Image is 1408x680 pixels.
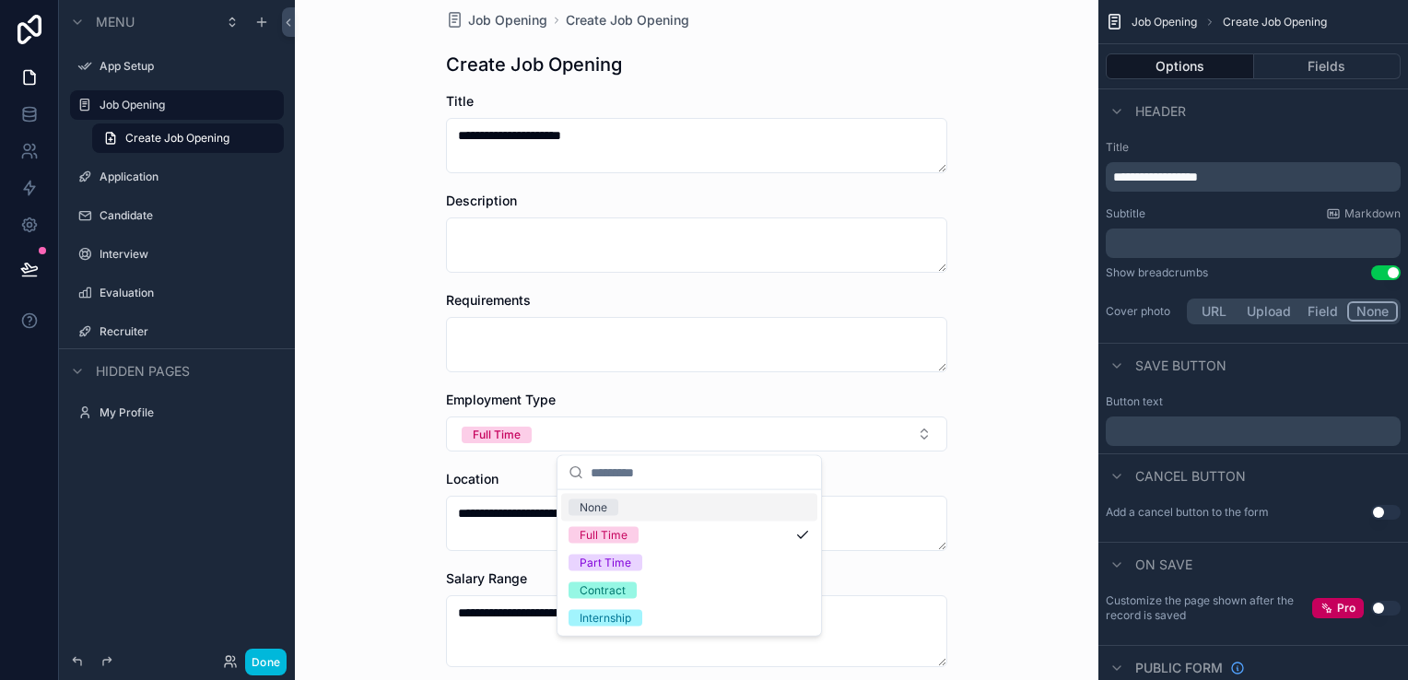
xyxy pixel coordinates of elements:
[566,11,689,29] a: Create Job Opening
[100,286,273,300] label: Evaluation
[100,324,273,339] label: Recruiter
[100,247,273,262] label: Interview
[1326,206,1401,221] a: Markdown
[446,93,474,109] span: Title
[468,11,547,29] span: Job Opening
[1135,357,1226,375] span: Save button
[1106,416,1401,446] div: scrollable content
[1135,102,1186,121] span: Header
[446,193,517,208] span: Description
[580,555,631,571] div: Part Time
[125,131,229,146] span: Create Job Opening
[1337,601,1355,616] span: Pro
[1106,53,1254,79] button: Options
[1238,301,1299,322] button: Upload
[446,292,531,308] span: Requirements
[1106,394,1163,409] label: Button text
[446,416,947,451] button: Select Button
[96,13,135,31] span: Menu
[1106,140,1401,155] label: Title
[580,610,631,627] div: Internship
[446,570,527,586] span: Salary Range
[446,471,499,487] span: Location
[1344,206,1401,221] span: Markdown
[1223,15,1327,29] span: Create Job Opening
[100,208,273,223] label: Candidate
[446,392,556,407] span: Employment Type
[1132,15,1197,29] span: Job Opening
[1347,301,1398,322] button: None
[245,649,287,675] button: Done
[1106,304,1179,319] label: Cover photo
[92,123,284,153] a: Create Job Opening
[1106,162,1401,192] div: scrollable content
[1106,229,1401,258] div: scrollable content
[1135,467,1246,486] span: Cancel button
[1106,593,1312,623] label: Customize the page shown after the record is saved
[557,490,821,636] div: Suggestions
[96,362,190,381] span: Hidden pages
[1254,53,1402,79] button: Fields
[1190,301,1238,322] button: URL
[100,405,273,420] label: My Profile
[446,11,547,29] a: Job Opening
[446,52,622,77] h1: Create Job Opening
[580,499,607,516] div: None
[1106,206,1145,221] label: Subtitle
[473,427,521,443] div: Full Time
[580,527,628,544] div: Full Time
[1106,265,1208,280] div: Show breadcrumbs
[1135,556,1192,574] span: On save
[1106,505,1269,520] label: Add a cancel button to the form
[100,59,273,74] label: App Setup
[100,170,273,184] label: Application
[1299,301,1348,322] button: Field
[100,98,273,112] label: Job Opening
[580,582,626,599] div: Contract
